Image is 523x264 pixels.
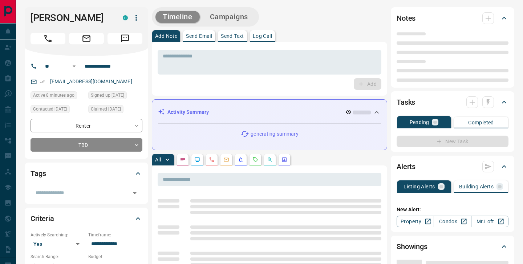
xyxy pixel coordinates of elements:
button: Campaigns [203,11,255,23]
svg: Lead Browsing Activity [194,157,200,163]
svg: Notes [180,157,186,163]
div: Tasks [397,93,508,111]
div: Tue Sep 16 2025 [31,91,85,101]
p: Listing Alerts [404,184,435,189]
p: Timeframe: [88,232,142,238]
button: Timeline [155,11,200,23]
div: Renter [31,119,142,132]
h2: Criteria [31,213,54,224]
div: Showings [397,238,508,255]
p: Add Note [155,33,177,39]
h2: Tags [31,168,46,179]
p: Budget: [88,253,142,260]
span: Claimed [DATE] [91,105,121,113]
span: Signed up [DATE] [91,92,124,99]
p: New Alert: [397,206,508,213]
h2: Alerts [397,161,415,172]
span: Contacted [DATE] [33,105,67,113]
p: Pending [410,120,429,125]
div: condos.ca [123,15,128,20]
p: Completed [468,120,494,125]
div: Wed Mar 27 2024 [88,105,142,115]
span: Message [108,33,142,44]
h2: Tasks [397,96,415,108]
a: Property [397,216,434,227]
div: Yes [31,238,85,250]
p: generating summary [251,130,298,138]
a: Condos [434,216,471,227]
span: Email [69,33,104,44]
span: Call [31,33,65,44]
p: Building Alerts [459,184,494,189]
p: Send Email [186,33,212,39]
svg: Calls [209,157,215,163]
button: Open [130,188,140,198]
div: Tags [31,165,142,182]
h1: [PERSON_NAME] [31,12,112,24]
div: Wed Mar 27 2024 [31,105,85,115]
svg: Email Verified [40,79,45,84]
svg: Requests [252,157,258,163]
a: [EMAIL_ADDRESS][DOMAIN_NAME] [50,79,132,84]
h2: Notes [397,12,415,24]
div: TBD [31,138,142,152]
p: Search Range: [31,253,85,260]
div: Sat Feb 10 2024 [88,91,142,101]
div: Criteria [31,210,142,227]
div: Notes [397,9,508,27]
button: Open [70,62,78,71]
p: Send Text [221,33,244,39]
svg: Agent Actions [281,157,287,163]
svg: Listing Alerts [238,157,244,163]
div: Alerts [397,158,508,175]
p: All [155,157,161,162]
p: Actively Searching: [31,232,85,238]
svg: Opportunities [267,157,273,163]
span: Active 8 minutes ago [33,92,74,99]
a: Mr.Loft [471,216,508,227]
h2: Showings [397,241,427,252]
p: Activity Summary [167,108,209,116]
p: Log Call [253,33,272,39]
div: Activity Summary [158,105,381,119]
svg: Emails [223,157,229,163]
